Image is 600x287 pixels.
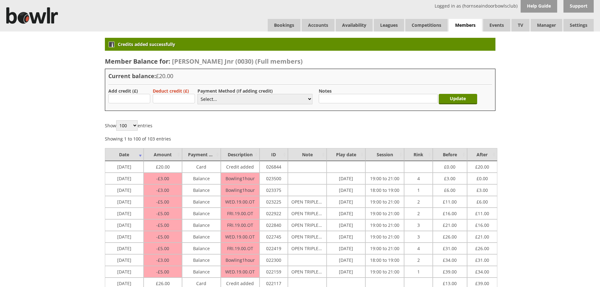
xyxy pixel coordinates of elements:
[156,279,170,286] span: 26.00
[197,88,273,94] label: Payment Method (If adding credit)
[288,219,327,231] td: OPEN TRIPLES FRI 19-00
[467,148,497,161] td: After : activate to sort column ascending
[156,72,173,80] span: £20.00
[288,148,327,161] td: Note : activate to sort column ascending
[221,161,260,173] td: Credit added
[327,219,365,231] td: [DATE]
[221,231,260,243] td: WED.19.00.OT
[327,266,365,278] td: [DATE]
[433,148,467,161] td: Before : activate to sort column ascending
[404,243,432,254] td: 4
[483,19,510,32] a: Events
[327,243,365,254] td: [DATE]
[365,266,404,278] td: 19:00 to 21:00
[182,231,221,243] td: Balance
[105,184,144,196] td: [DATE]
[172,57,303,66] span: [PERSON_NAME] Jnr (0030) (Full members)
[443,232,457,240] span: 26.00
[221,196,260,208] td: WED.19.00.OT
[156,257,169,263] span: 3.00
[327,208,365,219] td: [DATE]
[327,254,365,266] td: [DATE]
[477,174,488,181] span: 0.00
[404,231,432,243] td: 3
[105,219,144,231] td: [DATE]
[443,255,457,263] span: 34.00
[182,219,221,231] td: Balance
[404,219,432,231] td: 3
[327,196,365,208] td: [DATE]
[105,38,495,51] div: Credits added successfully
[156,245,169,251] span: 5.00
[182,254,221,266] td: Balance
[365,219,404,231] td: 19:00 to 21:00
[105,161,144,173] td: [DATE]
[105,254,144,266] td: [DATE]
[260,173,288,184] td: 023500
[221,266,260,278] td: WED.19.00.OT
[443,279,457,286] span: 13.00
[365,243,404,254] td: 19:00 to 21:00
[327,173,365,184] td: [DATE]
[221,208,260,219] td: FRI.19.00.OT
[404,254,432,266] td: 2
[156,162,170,170] span: 20.00
[365,196,404,208] td: 19:00 to 21:00
[404,266,432,278] td: 1
[475,162,489,170] span: 20.00
[365,231,404,243] td: 19:00 to 21:00
[105,208,144,219] td: [DATE]
[105,123,152,129] label: Show entries
[288,196,327,208] td: OPEN TRIPLES WED 19-00
[156,199,169,205] span: 5.00
[105,231,144,243] td: [DATE]
[182,208,221,219] td: Balance
[105,196,144,208] td: [DATE]
[404,208,432,219] td: 2
[327,184,365,196] td: [DATE]
[108,88,138,94] label: Add credit (£)
[144,148,182,161] td: Amount : activate to sort column ascending
[156,175,169,181] span: 3.00
[475,255,489,263] span: 31.00
[260,231,288,243] td: 022745
[404,196,432,208] td: 2
[444,186,455,193] span: 6.00
[182,173,221,184] td: Balance
[365,254,404,266] td: 18:00 to 19:00
[260,243,288,254] td: 022419
[288,266,327,278] td: OPEN TRIPLES WED 19-00
[319,88,332,94] label: Notes
[475,209,489,216] span: 11.00
[182,184,221,196] td: Balance
[170,57,303,66] a: [PERSON_NAME] Jnr (0030) (Full members)
[365,208,404,219] td: 19:00 to 21:00
[105,148,144,161] td: Date : activate to sort column ascending
[105,173,144,184] td: [DATE]
[374,19,404,32] a: Leagues
[404,148,432,161] td: Rink : activate to sort column ascending
[260,184,288,196] td: 023375
[260,196,288,208] td: 023225
[105,57,495,66] h2: Member Balance for:
[404,184,432,196] td: 1
[156,222,169,228] span: 5.00
[288,243,327,254] td: OPEN TRIPLES FRI 19-00
[365,148,404,161] td: Session : activate to sort column ascending
[153,88,189,94] label: Deduct credit (£)
[156,187,169,193] span: 3.00
[221,173,260,184] td: Bowling1hour
[260,161,288,173] td: 026844
[116,120,138,131] select: Showentries
[260,208,288,219] td: 022922
[221,184,260,196] td: Bowling1hour
[182,161,221,173] td: Card
[439,94,477,104] input: Update
[221,219,260,231] td: FRI.19.00.OT
[404,173,432,184] td: 4
[443,209,457,216] span: 16.00
[156,210,169,216] span: 5.00
[475,232,489,240] span: 21.00
[221,243,260,254] td: FRI.19.00.OT
[443,221,457,228] span: 21.00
